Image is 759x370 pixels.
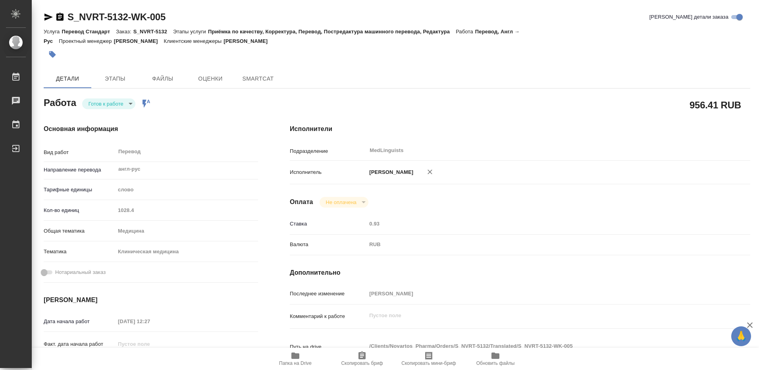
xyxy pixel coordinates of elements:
[115,183,258,197] div: слово
[44,248,115,256] p: Тематика
[62,29,116,35] p: Перевод Стандарт
[44,95,76,109] h2: Работа
[734,328,748,345] span: 🙏
[290,312,366,320] p: Комментарий к работе
[44,340,115,348] p: Факт. дата начала работ
[48,74,87,84] span: Детали
[223,38,274,44] p: [PERSON_NAME]
[366,218,712,229] input: Пустое поле
[115,338,185,350] input: Пустое поле
[462,348,529,370] button: Обновить файлы
[44,206,115,214] p: Кол-во единиц
[649,13,728,21] span: [PERSON_NAME] детали заказа
[67,12,166,22] a: S_NVRT-5132-WK-005
[115,224,258,238] div: Медицина
[59,38,114,44] p: Проектный менеджер
[395,348,462,370] button: Скопировать мини-бриф
[366,288,712,299] input: Пустое поле
[115,204,258,216] input: Пустое поле
[290,343,366,351] p: Путь на drive
[133,29,173,35] p: S_NVRT-5132
[290,124,750,134] h4: Исполнители
[44,295,258,305] h4: [PERSON_NAME]
[55,12,65,22] button: Скопировать ссылку
[366,339,712,353] textarea: /Clients/Novartos_Pharma/Orders/S_NVRT-5132/Translated/S_NVRT-5132-WK-005
[262,348,329,370] button: Папка на Drive
[239,74,277,84] span: SmartCat
[44,29,62,35] p: Услуга
[476,360,515,366] span: Обновить файлы
[173,29,208,35] p: Этапы услуги
[44,124,258,134] h4: Основная информация
[279,360,312,366] span: Папка на Drive
[401,360,456,366] span: Скопировать мини-бриф
[96,74,134,84] span: Этапы
[421,163,439,181] button: Удалить исполнителя
[341,360,383,366] span: Скопировать бриф
[290,197,313,207] h4: Оплата
[44,186,115,194] p: Тарифные единицы
[44,148,115,156] p: Вид работ
[115,316,185,327] input: Пустое поле
[115,245,258,258] div: Клиническая медицина
[731,326,751,346] button: 🙏
[44,227,115,235] p: Общая тематика
[329,348,395,370] button: Скопировать бриф
[114,38,164,44] p: [PERSON_NAME]
[44,46,61,63] button: Добавить тэг
[324,199,359,206] button: Не оплачена
[116,29,133,35] p: Заказ:
[191,74,229,84] span: Оценки
[44,318,115,326] p: Дата начала работ
[456,29,475,35] p: Работа
[44,12,53,22] button: Скопировать ссылку для ЯМессенджера
[208,29,456,35] p: Приёмка по качеству, Корректура, Перевод, Постредактура машинного перевода, Редактура
[82,98,135,109] div: Готов к работе
[86,100,126,107] button: Готов к работе
[164,38,224,44] p: Клиентские менеджеры
[55,268,106,276] span: Нотариальный заказ
[290,168,366,176] p: Исполнитель
[290,220,366,228] p: Ставка
[366,238,712,251] div: RUB
[366,168,413,176] p: [PERSON_NAME]
[290,268,750,277] h4: Дополнительно
[320,197,368,208] div: Готов к работе
[44,166,115,174] p: Направление перевода
[290,290,366,298] p: Последнее изменение
[144,74,182,84] span: Файлы
[290,147,366,155] p: Подразделение
[290,241,366,249] p: Валюта
[690,98,741,112] h2: 956.41 RUB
